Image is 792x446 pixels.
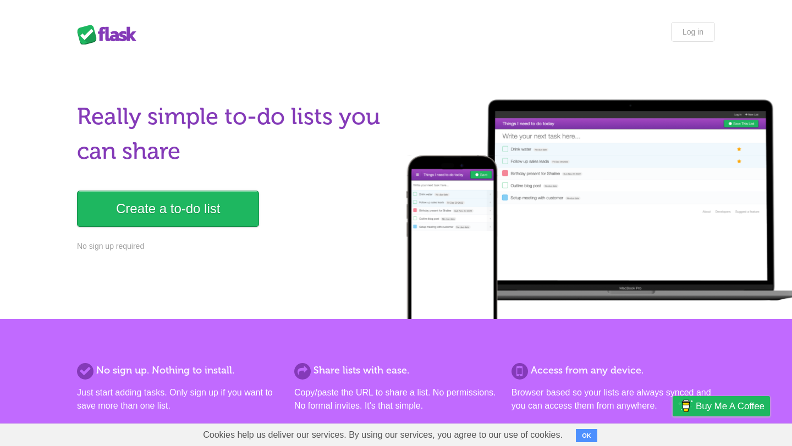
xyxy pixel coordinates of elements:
[671,22,715,42] a: Log in
[294,363,498,378] h2: Share lists with ease.
[512,363,715,378] h2: Access from any device.
[77,363,280,378] h2: No sign up. Nothing to install.
[77,191,259,227] a: Create a to-do list
[678,397,693,415] img: Buy me a coffee
[696,397,765,416] span: Buy me a coffee
[512,386,715,412] p: Browser based so your lists are always synced and you can access them from anywhere.
[294,386,498,412] p: Copy/paste the URL to share a list. No permissions. No formal invites. It's that simple.
[77,241,389,252] p: No sign up required
[673,396,770,416] a: Buy me a coffee
[77,386,280,412] p: Just start adding tasks. Only sign up if you want to save more than one list.
[77,99,389,169] h1: Really simple to-do lists you can share
[77,25,143,44] div: Flask Lists
[192,424,574,446] span: Cookies help us deliver our services. By using our services, you agree to our use of cookies.
[576,429,597,442] button: OK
